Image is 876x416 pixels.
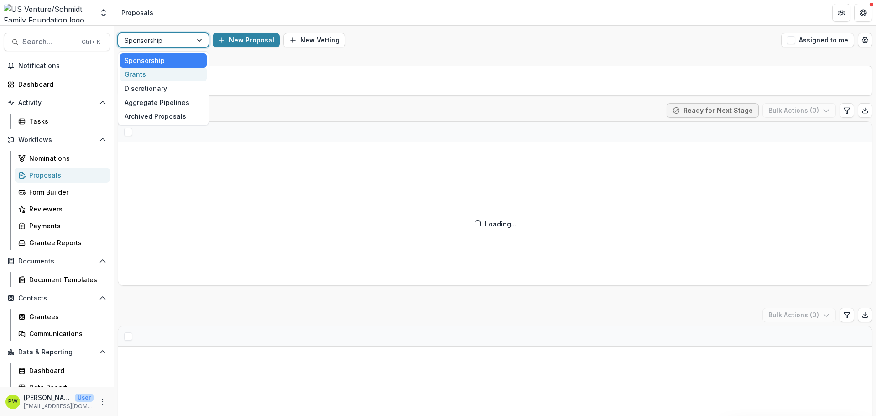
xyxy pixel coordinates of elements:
button: Open entity switcher [97,4,110,22]
button: Open Workflows [4,132,110,147]
div: Sponsorship [120,53,207,68]
span: Workflows [18,136,95,144]
a: Form Builder [15,184,110,200]
div: Parker Wolf [8,399,18,405]
button: More [97,396,108,407]
a: Dashboard [4,77,110,92]
button: New Vetting [283,33,345,47]
span: Search... [22,37,76,46]
div: Nominations [29,153,103,163]
nav: breadcrumb [118,6,157,19]
div: Grantees [29,312,103,321]
div: Communications [29,329,103,338]
p: [PERSON_NAME] [24,393,71,402]
div: Dashboard [18,79,103,89]
button: Open Activity [4,95,110,110]
div: Document Templates [29,275,103,284]
a: Dashboard [15,363,110,378]
div: Discretionary [120,81,207,95]
div: Data Report [29,383,103,392]
p: User [75,394,94,402]
span: Activity [18,99,95,107]
span: Contacts [18,295,95,302]
button: Assigned to me [781,33,854,47]
button: Open table manager [858,33,872,47]
span: Data & Reporting [18,348,95,356]
div: Form Builder [29,187,103,197]
button: Notifications [4,58,110,73]
button: Get Help [854,4,872,22]
div: Grants [120,68,207,82]
div: Proposals [29,170,103,180]
div: Ctrl + K [80,37,102,47]
a: Document Templates [15,272,110,287]
div: Reviewers [29,204,103,214]
button: New Proposal [213,33,280,47]
div: Tasks [29,116,103,126]
div: Dashboard [29,366,103,375]
div: Archived Proposals [120,109,207,123]
div: Aggregate Pipelines [120,95,207,110]
div: Grantee Reports [29,238,103,247]
span: Documents [18,258,95,265]
a: Payments [15,218,110,233]
a: Grantees [15,309,110,324]
a: Reviewers [15,201,110,216]
a: Tasks [15,114,110,129]
button: Search... [4,33,110,51]
img: US Venture/Schmidt Family Foundation logo [4,4,94,22]
a: Communications [15,326,110,341]
a: Data Report [15,380,110,395]
div: Proposals [121,8,153,17]
a: Grantee Reports [15,235,110,250]
button: Open Contacts [4,291,110,305]
button: Open Data & Reporting [4,345,110,359]
button: Open Documents [4,254,110,269]
button: Partners [832,4,850,22]
div: Payments [29,221,103,231]
a: Nominations [15,151,110,166]
a: Proposals [15,168,110,183]
span: Notifications [18,62,106,70]
p: [EMAIL_ADDRESS][DOMAIN_NAME] [24,402,94,411]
